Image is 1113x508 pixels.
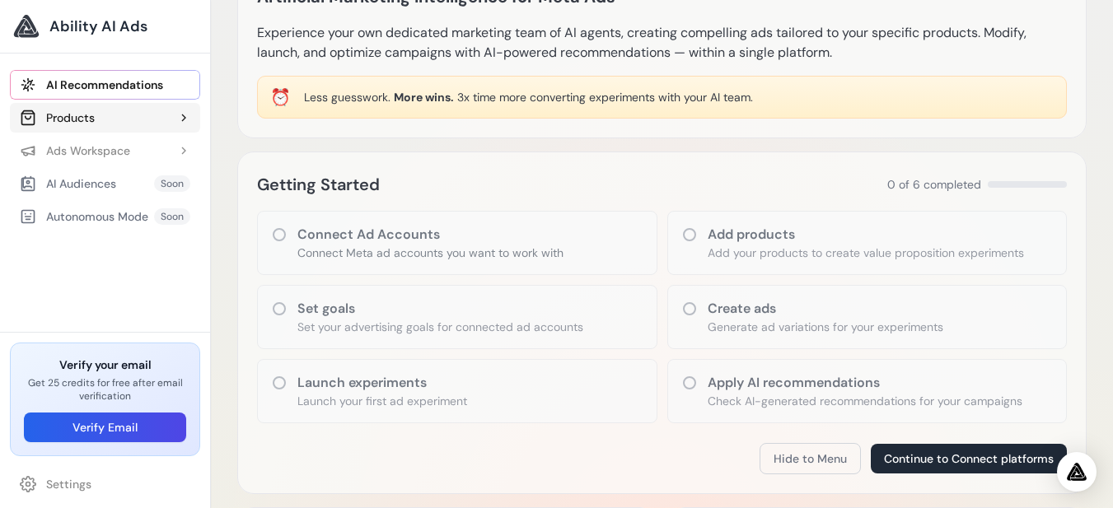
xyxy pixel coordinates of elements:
a: AI Recommendations [10,70,200,100]
div: Ads Workspace [20,142,130,159]
span: Ability AI Ads [49,15,147,38]
h3: Set goals [297,299,583,319]
span: Less guesswork. [304,90,390,105]
span: Soon [154,208,190,225]
p: Set your advertising goals for connected ad accounts [297,319,583,335]
button: Products [10,103,200,133]
span: Soon [154,175,190,192]
button: Hide to Menu [760,443,861,474]
p: Launch your first ad experiment [297,393,467,409]
button: Verify Email [24,412,186,442]
h3: Launch experiments [297,373,467,393]
h2: Getting Started [257,171,380,198]
a: Settings [10,469,200,499]
div: Products [20,110,95,126]
div: Open Intercom Messenger [1057,452,1097,492]
h3: Create ads [708,299,943,319]
div: AI Audiences [20,175,116,192]
p: Connect Meta ad accounts you want to work with [297,245,564,261]
a: Ability AI Ads [13,13,197,40]
p: Get 25 credits for free after email verification [24,376,186,403]
span: 3x time more converting experiments with your AI team. [457,90,753,105]
button: Continue to Connect platforms [871,444,1067,473]
span: More wins. [394,90,454,105]
p: Add your products to create value proposition experiments [708,245,1024,261]
div: Autonomous Mode [20,208,148,225]
p: Experience your own dedicated marketing team of AI agents, creating compelling ads tailored to yo... [257,23,1067,63]
h3: Verify your email [24,357,186,373]
span: 0 of 6 completed [887,176,981,193]
div: ⏰ [270,86,291,109]
button: Ads Workspace [10,136,200,165]
p: Check AI-generated recommendations for your campaigns [708,393,1022,409]
h3: Connect Ad Accounts [297,225,564,245]
h3: Add products [708,225,1024,245]
h3: Apply AI recommendations [708,373,1022,393]
p: Generate ad variations for your experiments [708,319,943,335]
